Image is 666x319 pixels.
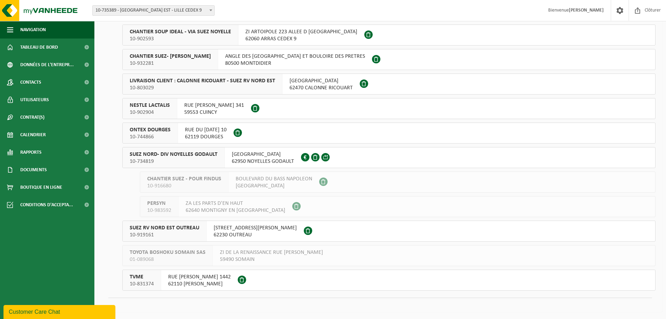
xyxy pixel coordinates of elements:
span: Rapports [20,144,42,161]
span: 59553 CUINCY [184,109,244,116]
span: Conditions d'accepta... [20,196,73,214]
span: TVME [130,273,154,280]
span: SUEZ RV NORD EST OUTREAU [130,224,199,231]
span: 10-744866 [130,133,171,140]
span: TOYOTA BOSHOKU SOMAIN SAS [130,249,206,256]
span: Navigation [20,21,46,39]
button: SUEZ NORD- DIV NOYELLES GODAULT 10-734819 [GEOGRAPHIC_DATA]62950 NOYELLES GODAULT [122,147,656,168]
iframe: chat widget [3,304,117,319]
span: 62230 OUTREAU [214,231,297,238]
span: RUE [PERSON_NAME] 1442 [168,273,231,280]
span: 10-831374 [130,280,154,287]
span: 10-803029 [130,84,275,91]
span: NESTLE LACTALIS [130,102,170,109]
span: [GEOGRAPHIC_DATA] [289,77,353,84]
span: Boutique en ligne [20,179,62,196]
button: LIVRAISON CLIENT : CALONNE RICOUART - SUEZ RV NORD EST 10-803029 [GEOGRAPHIC_DATA]62470 CALONNE R... [122,74,656,95]
button: CHANTIER SOUP IDEAL - VIA SUEZ NOYELLE 10-902593 ZI ARTOIPOLE 223 ALLEE D [GEOGRAPHIC_DATA]62060 ... [122,25,656,46]
span: Documents [20,161,47,179]
span: 62950 NOYELLES GODAULT [232,158,294,165]
span: Calendrier [20,126,46,144]
span: 10-902593 [130,35,231,42]
span: 62119 DOURGES [185,133,227,140]
button: NESTLE LACTALIS 10-902904 RUE [PERSON_NAME] 34159553 CUINCY [122,98,656,119]
span: 10-735389 - SUEZ RV NORD EST - LILLE CEDEX 9 [92,5,215,16]
span: LIVRAISON CLIENT : CALONNE RICOUART - SUEZ RV NORD EST [130,77,275,84]
span: 01-089068 [130,256,206,263]
span: [STREET_ADDRESS][PERSON_NAME] [214,224,297,231]
span: 62110 [PERSON_NAME] [168,280,231,287]
span: ONTEX DOURGES [130,126,171,133]
span: 10-735389 - SUEZ RV NORD EST - LILLE CEDEX 9 [93,6,214,15]
strong: [PERSON_NAME] [569,8,604,13]
span: BOULEVARD DU BASS NAPOLEON [236,175,312,182]
span: ANGLE DES [GEOGRAPHIC_DATA] ET BOULOIRE DES PRETRES [225,53,365,60]
span: Utilisateurs [20,91,49,109]
span: PERSYN [147,200,171,207]
span: RUE DU [DATE] 10 [185,126,227,133]
span: ZI DE LA RENAISSANCE RUE [PERSON_NAME] [220,249,323,256]
span: 10-932281 [130,60,211,67]
span: Tableau de bord [20,39,58,56]
span: [GEOGRAPHIC_DATA] [232,151,294,158]
span: 62060 ARRAS CEDEX 9 [245,35,357,42]
span: CHANTIER SOUP IDEAL - VIA SUEZ NOYELLE [130,28,231,35]
span: 62640 MONTIGNY EN [GEOGRAPHIC_DATA] [186,207,285,214]
span: RUE [PERSON_NAME] 341 [184,102,244,109]
span: Contacts [20,74,41,91]
button: SUEZ RV NORD EST OUTREAU 10-919161 [STREET_ADDRESS][PERSON_NAME]62230 OUTREAU [122,221,656,242]
span: ZI ARTOIPOLE 223 ALLEE D [GEOGRAPHIC_DATA] [245,28,357,35]
span: CHANTIER SUEZ- [PERSON_NAME] [130,53,211,60]
button: ONTEX DOURGES 10-744866 RUE DU [DATE] 1062119 DOURGES [122,123,656,144]
span: 10-919161 [130,231,199,238]
span: 10-734819 [130,158,217,165]
span: 62470 CALONNE RICOUART [289,84,353,91]
button: CHANTIER SUEZ- [PERSON_NAME] 10-932281 ANGLE DES [GEOGRAPHIC_DATA] ET BOULOIRE DES PRETRES80500 M... [122,49,656,70]
button: TVME 10-831374 RUE [PERSON_NAME] 144262110 [PERSON_NAME] [122,270,656,291]
span: ZA LES PARTS D'EN HAUT [186,200,285,207]
span: 80500 MONTDIDIER [225,60,365,67]
span: 10-916680 [147,182,221,189]
span: 59490 SOMAIN [220,256,323,263]
span: 10-983592 [147,207,171,214]
span: Données de l'entrepr... [20,56,74,74]
span: SUEZ NORD- DIV NOYELLES GODAULT [130,151,217,158]
span: CHANTIER SUEZ - POUR FINDUS [147,175,221,182]
span: 10-902904 [130,109,170,116]
span: Contrat(s) [20,109,44,126]
span: [GEOGRAPHIC_DATA] [236,182,312,189]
